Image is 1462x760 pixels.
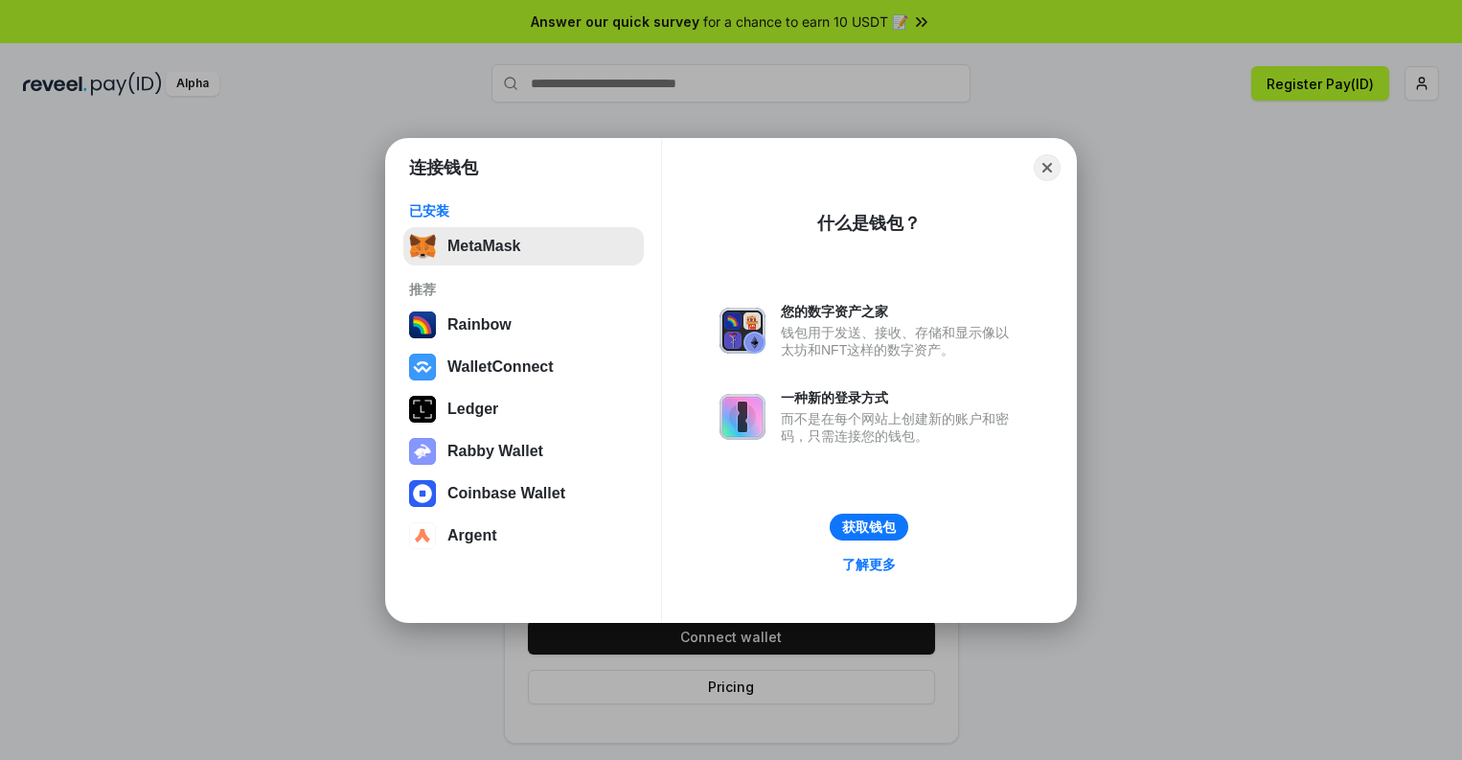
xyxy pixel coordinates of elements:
img: svg+xml,%3Csvg%20xmlns%3D%22http%3A%2F%2Fwww.w3.org%2F2000%2Fsvg%22%20fill%3D%22none%22%20viewBox... [720,308,765,354]
button: Rabby Wallet [403,432,644,471]
img: svg+xml,%3Csvg%20fill%3D%22none%22%20height%3D%2233%22%20viewBox%3D%220%200%2035%2033%22%20width%... [409,233,436,260]
div: 获取钱包 [842,518,896,536]
button: Ledger [403,390,644,428]
div: 钱包用于发送、接收、存储和显示像以太坊和NFT这样的数字资产。 [781,324,1018,358]
div: 什么是钱包？ [817,212,921,235]
h1: 连接钱包 [409,156,478,179]
button: MetaMask [403,227,644,265]
div: Argent [447,527,497,544]
div: 推荐 [409,281,638,298]
div: 一种新的登录方式 [781,389,1018,406]
div: 而不是在每个网站上创建新的账户和密码，只需连接您的钱包。 [781,410,1018,445]
div: Coinbase Wallet [447,485,565,502]
a: 了解更多 [831,552,907,577]
button: 获取钱包 [830,514,908,541]
button: Argent [403,517,644,555]
img: svg+xml,%3Csvg%20width%3D%2228%22%20height%3D%2228%22%20viewBox%3D%220%200%2028%2028%22%20fill%3D... [409,354,436,380]
div: WalletConnect [447,358,554,376]
button: WalletConnect [403,348,644,386]
img: svg+xml,%3Csvg%20xmlns%3D%22http%3A%2F%2Fwww.w3.org%2F2000%2Fsvg%22%20fill%3D%22none%22%20viewBox... [409,438,436,465]
div: Rainbow [447,316,512,334]
img: svg+xml,%3Csvg%20xmlns%3D%22http%3A%2F%2Fwww.w3.org%2F2000%2Fsvg%22%20width%3D%2228%22%20height%3... [409,396,436,423]
img: svg+xml,%3Csvg%20width%3D%2228%22%20height%3D%2228%22%20viewBox%3D%220%200%2028%2028%22%20fill%3D... [409,522,436,549]
div: Rabby Wallet [447,443,543,460]
img: svg+xml,%3Csvg%20xmlns%3D%22http%3A%2F%2Fwww.w3.org%2F2000%2Fsvg%22%20fill%3D%22none%22%20viewBox... [720,394,765,440]
button: Rainbow [403,306,644,344]
div: Ledger [447,401,498,418]
img: svg+xml,%3Csvg%20width%3D%22120%22%20height%3D%22120%22%20viewBox%3D%220%200%20120%20120%22%20fil... [409,311,436,338]
button: Coinbase Wallet [403,474,644,513]
div: MetaMask [447,238,520,255]
div: 了解更多 [842,556,896,573]
button: Close [1034,154,1061,181]
div: 您的数字资产之家 [781,303,1018,320]
div: 已安装 [409,202,638,219]
img: svg+xml,%3Csvg%20width%3D%2228%22%20height%3D%2228%22%20viewBox%3D%220%200%2028%2028%22%20fill%3D... [409,480,436,507]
